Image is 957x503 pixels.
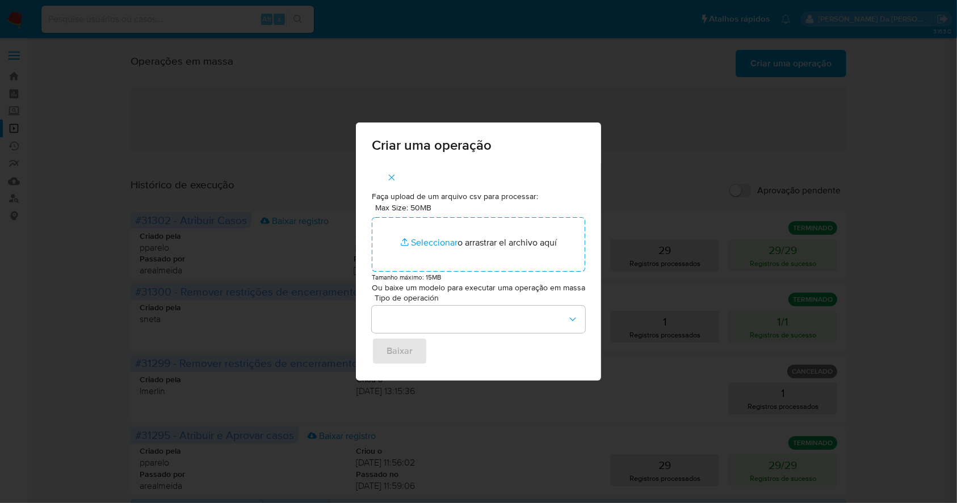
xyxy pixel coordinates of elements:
[372,138,585,152] span: Criar uma operação
[372,282,585,294] p: Ou baixe um modelo para executar uma operação em massa
[372,191,585,202] p: Faça upload de um arquivo csv para processar:
[372,272,441,282] small: Tamanho máximo: 15MB
[375,202,431,213] label: Max Size: 50MB
[375,294,588,302] span: Tipo de operación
